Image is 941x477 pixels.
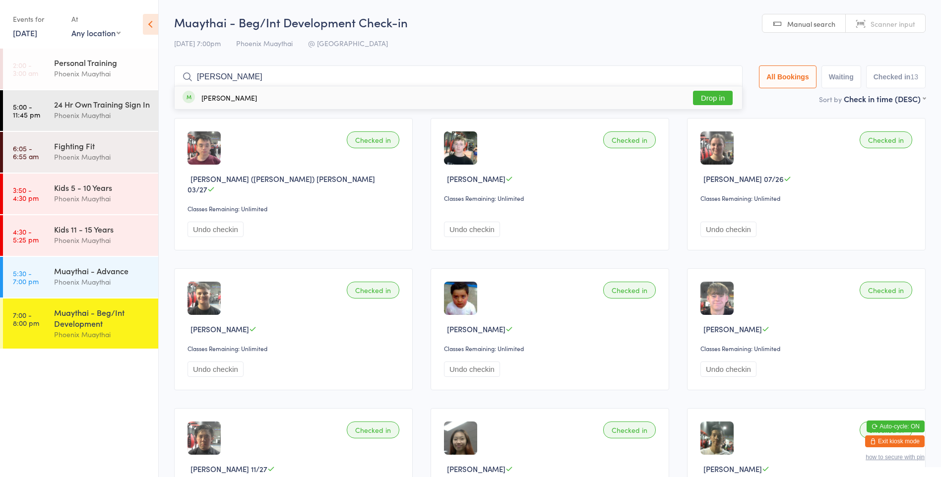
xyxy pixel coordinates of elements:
[174,38,221,48] span: [DATE] 7:00pm
[54,140,150,151] div: Fighting Fit
[444,282,477,315] img: image1738560042.png
[13,11,62,27] div: Events for
[13,311,39,327] time: 7:00 - 8:00 pm
[71,11,121,27] div: At
[54,57,150,68] div: Personal Training
[347,282,399,298] div: Checked in
[603,282,656,298] div: Checked in
[865,435,925,447] button: Exit kiosk mode
[444,361,500,377] button: Undo checkin
[700,222,756,237] button: Undo checkin
[603,131,656,148] div: Checked in
[13,269,39,285] time: 5:30 - 7:00 pm
[844,93,926,104] div: Check in time (DESC)
[190,464,267,474] span: [PERSON_NAME] 11/27
[188,131,221,165] img: image1727162625.png
[54,265,150,276] div: Muaythai - Advance
[54,224,150,235] div: Kids 11 - 15 Years
[188,222,244,237] button: Undo checkin
[54,182,150,193] div: Kids 5 - 10 Years
[860,282,912,298] div: Checked in
[54,99,150,110] div: 24 Hr Own Training Sign In
[444,222,500,237] button: Undo checkin
[13,27,37,38] a: [DATE]
[54,68,150,79] div: Phoenix Muaythai
[444,131,477,165] img: image1723011780.png
[703,324,762,334] span: [PERSON_NAME]
[54,307,150,329] div: Muaythai - Beg/Int Development
[871,19,915,29] span: Scanner input
[821,65,861,88] button: Waiting
[759,65,816,88] button: All Bookings
[54,329,150,340] div: Phoenix Muaythai
[700,361,756,377] button: Undo checkin
[13,144,39,160] time: 6:05 - 6:55 am
[236,38,293,48] span: Phoenix Muaythai
[54,110,150,121] div: Phoenix Muaythai
[867,420,925,432] button: Auto-cycle: ON
[188,421,221,455] img: image1756895386.png
[188,282,221,315] img: image1752477989.png
[3,49,158,89] a: 2:00 -3:00 amPersonal TrainingPhoenix Muaythai
[700,282,734,315] img: image1738565800.png
[3,298,158,349] a: 7:00 -8:00 pmMuaythai - Beg/Int DevelopmentPhoenix Muaythai
[703,464,762,474] span: [PERSON_NAME]
[447,464,505,474] span: [PERSON_NAME]
[347,131,399,148] div: Checked in
[188,344,402,353] div: Classes Remaining: Unlimited
[13,186,39,202] time: 3:50 - 4:30 pm
[603,421,656,438] div: Checked in
[910,73,918,81] div: 13
[174,65,743,88] input: Search
[703,174,784,184] span: [PERSON_NAME] 07/26
[447,174,505,184] span: [PERSON_NAME]
[347,421,399,438] div: Checked in
[71,27,121,38] div: Any location
[819,94,842,104] label: Sort by
[190,324,249,334] span: [PERSON_NAME]
[308,38,388,48] span: @ [GEOGRAPHIC_DATA]
[54,193,150,204] div: Phoenix Muaythai
[866,454,925,461] button: how to secure with pin
[787,19,835,29] span: Manual search
[188,204,402,213] div: Classes Remaining: Unlimited
[3,215,158,256] a: 4:30 -5:25 pmKids 11 - 15 YearsPhoenix Muaythai
[3,132,158,173] a: 6:05 -6:55 amFighting FitPhoenix Muaythai
[188,361,244,377] button: Undo checkin
[866,65,926,88] button: Checked in13
[188,174,375,194] span: [PERSON_NAME] ([PERSON_NAME]) [PERSON_NAME] 03/27
[700,344,915,353] div: Classes Remaining: Unlimited
[13,228,39,243] time: 4:30 - 5:25 pm
[13,61,38,77] time: 2:00 - 3:00 am
[447,324,505,334] span: [PERSON_NAME]
[444,421,477,455] img: image1722655182.png
[201,94,257,102] div: [PERSON_NAME]
[54,276,150,288] div: Phoenix Muaythai
[860,421,912,438] div: Checked in
[700,194,915,202] div: Classes Remaining: Unlimited
[700,131,734,165] img: image1749550959.png
[13,103,40,119] time: 5:00 - 11:45 pm
[860,131,912,148] div: Checked in
[3,90,158,131] a: 5:00 -11:45 pm24 Hr Own Training Sign InPhoenix Muaythai
[3,257,158,298] a: 5:30 -7:00 pmMuaythai - AdvancePhoenix Muaythai
[54,151,150,163] div: Phoenix Muaythai
[54,235,150,246] div: Phoenix Muaythai
[444,344,659,353] div: Classes Remaining: Unlimited
[700,421,734,455] img: image1722655048.png
[174,14,926,30] h2: Muaythai - Beg/Int Development Check-in
[3,174,158,214] a: 3:50 -4:30 pmKids 5 - 10 YearsPhoenix Muaythai
[444,194,659,202] div: Classes Remaining: Unlimited
[693,91,733,105] button: Drop in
